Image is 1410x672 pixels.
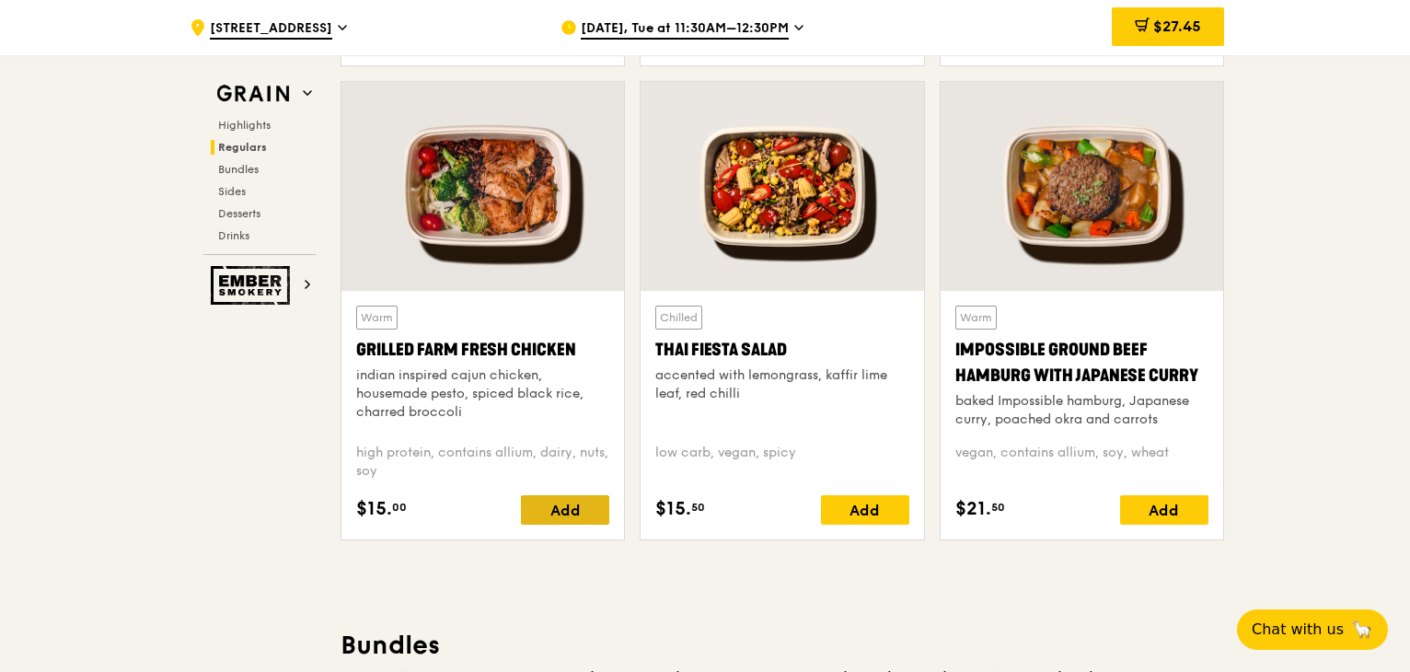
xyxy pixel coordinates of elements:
button: Chat with us🦙 [1237,609,1388,650]
span: Desserts [218,207,260,220]
div: Warm [955,306,997,330]
div: Warm [356,306,398,330]
div: low carb, vegan, spicy [655,444,908,481]
img: Grain web logo [211,77,295,110]
div: Chilled [655,306,702,330]
span: 00 [392,500,407,515]
span: [STREET_ADDRESS] [210,19,332,40]
span: 50 [991,500,1005,515]
span: Chat with us [1252,619,1344,641]
span: [DATE], Tue at 11:30AM–12:30PM [581,19,789,40]
span: $15. [356,495,392,523]
img: Ember Smokery web logo [211,266,295,305]
div: Add [521,495,609,525]
span: Highlights [218,119,271,132]
span: 🦙 [1351,619,1373,641]
span: Sides [218,185,246,198]
div: Add [1120,495,1208,525]
span: $27.45 [1153,17,1201,35]
div: Add [821,495,909,525]
div: accented with lemongrass, kaffir lime leaf, red chilli [655,366,908,403]
div: Thai Fiesta Salad [655,337,908,363]
span: Drinks [218,229,249,242]
span: $15. [655,495,691,523]
h3: Bundles [341,629,1224,662]
div: indian inspired cajun chicken, housemade pesto, spiced black rice, charred broccoli [356,366,609,422]
div: Grilled Farm Fresh Chicken [356,337,609,363]
div: Impossible Ground Beef Hamburg with Japanese Curry [955,337,1208,388]
span: Regulars [218,141,267,154]
div: vegan, contains allium, soy, wheat [955,444,1208,481]
span: $21. [955,495,991,523]
div: baked Impossible hamburg, Japanese curry, poached okra and carrots [955,392,1208,429]
span: 50 [691,500,705,515]
div: high protein, contains allium, dairy, nuts, soy [356,444,609,481]
span: Bundles [218,163,259,176]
